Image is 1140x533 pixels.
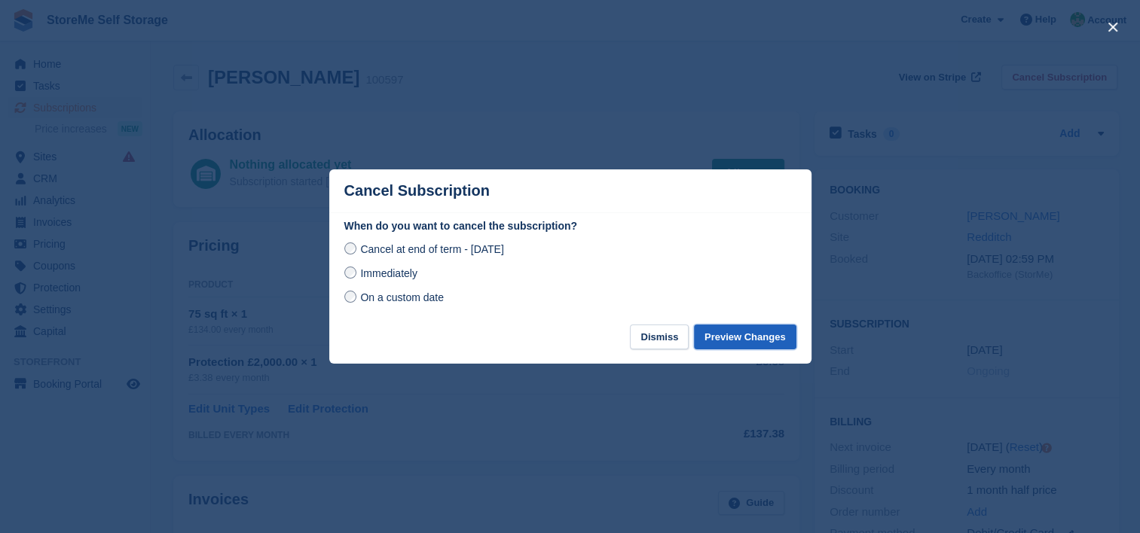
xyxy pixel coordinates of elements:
input: Cancel at end of term - [DATE] [344,242,356,254]
input: Immediately [344,266,356,279]
span: On a custom date [360,291,444,303]
label: When do you want to cancel the subscription? [344,218,796,234]
span: Immediately [360,267,417,279]
button: close [1101,15,1125,39]
span: Cancel at end of term - [DATE] [360,243,503,255]
input: On a custom date [344,291,356,303]
button: Dismiss [630,324,689,349]
p: Cancel Subscription [344,182,490,199]
button: Preview Changes [694,324,796,349]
